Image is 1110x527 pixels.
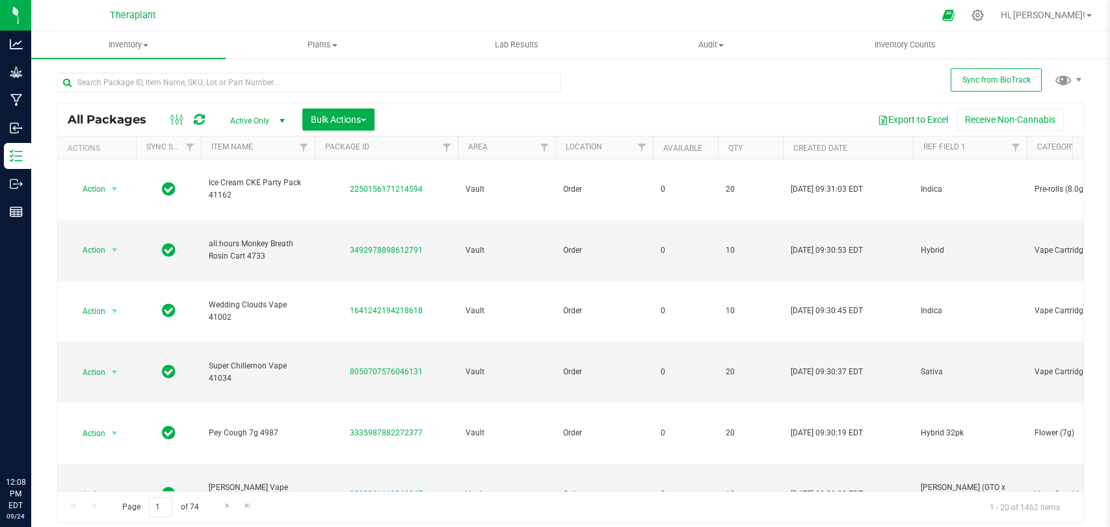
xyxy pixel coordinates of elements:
[209,360,307,385] span: Super Chillemon Vape 41034
[970,9,986,21] div: Manage settings
[466,305,548,317] span: Vault
[791,488,863,500] span: [DATE] 09:30:09 EDT
[57,73,561,92] input: Search Package ID, Item Name, SKU, Lot or Part Number...
[563,183,645,196] span: Order
[957,109,1064,131] button: Receive Non-Cannabis
[921,305,1019,317] span: Indica
[162,424,176,442] span: In Sync
[146,142,196,151] a: Sync Status
[350,246,423,255] a: 3492978898612791
[563,244,645,257] span: Order
[921,244,1019,257] span: Hybrid
[226,39,419,51] span: Plants
[962,75,1031,84] span: Sync from BioTrack
[6,476,25,511] p: 12:08 PM EDT
[563,366,645,378] span: Order
[563,427,645,439] span: Order
[209,482,307,506] span: [PERSON_NAME] Vape 41102
[350,306,423,315] a: 1641242194218618
[226,31,420,58] a: Plants
[661,366,710,378] span: 0
[857,39,953,51] span: Inventory Counts
[921,183,1019,196] span: Indica
[107,180,123,198] span: select
[293,136,315,159] a: Filter
[68,144,131,153] div: Actions
[350,428,423,437] a: 3335987882272377
[791,366,863,378] span: [DATE] 09:30:37 EDT
[10,66,23,79] inline-svg: Grow
[111,497,209,517] span: Page of 74
[325,142,369,151] a: Package ID
[107,302,123,320] span: select
[218,497,237,515] a: Go to the next page
[209,177,307,201] span: Ice Cream CKE Party Pack 41162
[162,302,176,320] span: In Sync
[726,366,775,378] span: 20
[726,427,775,439] span: 20
[793,144,847,153] a: Created Date
[726,305,775,317] span: 10
[6,511,25,521] p: 09/24
[614,39,808,51] span: Audit
[726,183,775,196] span: 20
[10,122,23,135] inline-svg: Inbound
[107,485,123,503] span: select
[534,136,555,159] a: Filter
[209,299,307,324] span: Wedding Clouds Vape 41002
[13,423,52,462] iframe: Resource center
[239,497,258,515] a: Go to the last page
[661,244,710,257] span: 0
[661,488,710,500] span: 0
[10,94,23,107] inline-svg: Manufacturing
[31,31,226,58] a: Inventory
[726,244,775,257] span: 10
[68,112,159,127] span: All Packages
[179,136,201,159] a: Filter
[563,305,645,317] span: Order
[934,3,963,28] span: Open Ecommerce Menu
[10,205,23,218] inline-svg: Reports
[791,183,863,196] span: [DATE] 09:31:03 EDT
[10,149,23,162] inline-svg: Inventory
[726,488,775,500] span: 10
[71,424,106,443] span: Action
[10,177,23,190] inline-svg: Outbound
[923,142,966,151] a: Ref Field 1
[808,31,1002,58] a: Inventory Counts
[1005,136,1027,159] a: Filter
[979,497,1070,517] span: 1 - 20 of 1462 items
[350,367,423,376] a: 8050707576046131
[209,427,307,439] span: Pey Cough 7g 4987
[311,114,366,125] span: Bulk Actions
[791,305,863,317] span: [DATE] 09:30:45 EDT
[71,241,106,259] span: Action
[614,31,808,58] a: Audit
[466,183,548,196] span: Vault
[162,485,176,503] span: In Sync
[107,424,123,443] span: select
[71,180,106,198] span: Action
[869,109,957,131] button: Export to Excel
[563,488,645,500] span: Order
[162,363,176,381] span: In Sync
[302,109,375,131] button: Bulk Actions
[661,305,710,317] span: 0
[1037,142,1076,151] a: Category
[419,31,614,58] a: Lab Results
[466,427,548,439] span: Vault
[107,363,123,381] span: select
[350,489,423,498] a: 9390381110360247
[110,10,156,21] span: Theraplant
[921,427,1019,439] span: Hybrid 32pk
[436,136,458,159] a: Filter
[728,144,743,153] a: Qty
[791,244,863,257] span: [DATE] 09:30:53 EDT
[466,244,548,257] span: Vault
[468,142,488,151] a: Area
[162,241,176,259] span: In Sync
[162,180,176,198] span: In Sync
[477,39,556,51] span: Lab Results
[921,482,1019,506] span: [PERSON_NAME] (GTO x Gas 155 - Old School OG)
[466,488,548,500] span: Vault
